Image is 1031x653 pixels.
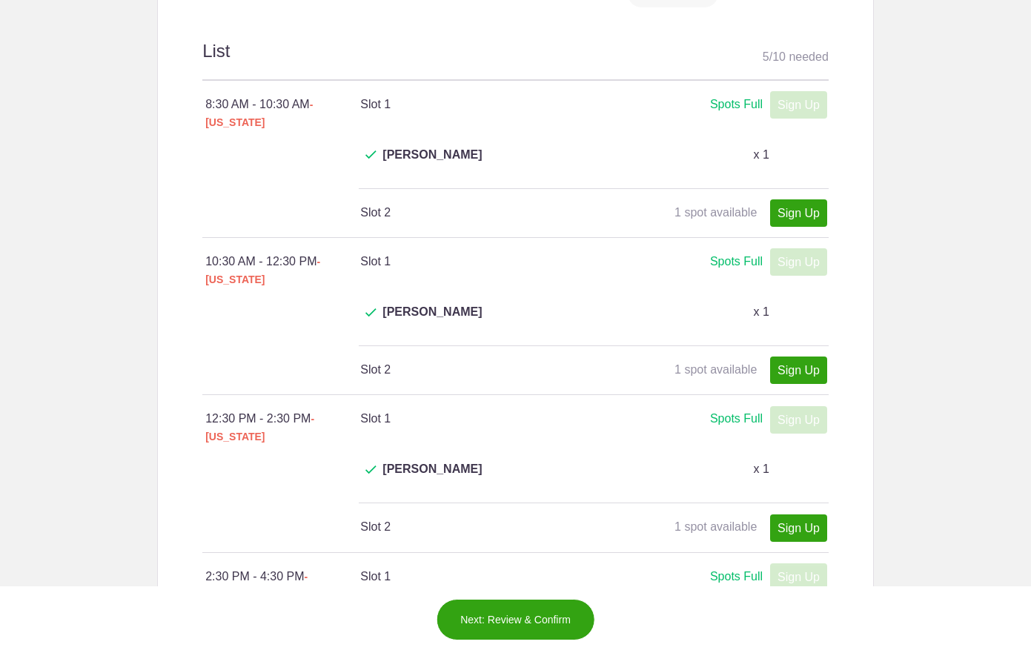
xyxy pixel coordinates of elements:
span: 1 spot available [674,206,757,219]
a: Sign Up [770,514,827,542]
div: Spots Full [710,253,763,271]
span: [PERSON_NAME] [382,146,482,182]
p: x 1 [753,146,769,164]
div: 5 10 needed [763,46,829,68]
button: Next: Review & Confirm [436,599,595,640]
h4: Slot 1 [360,96,593,113]
h4: Slot 1 [360,253,593,271]
div: Spots Full [710,410,763,428]
p: x 1 [753,303,769,321]
a: Sign Up [770,199,827,227]
p: x 1 [753,460,769,478]
h4: Slot 1 [360,410,593,428]
div: Spots Full [710,96,763,114]
div: 2:30 PM - 4:30 PM [205,568,360,603]
span: [PERSON_NAME] [382,460,482,496]
span: - [US_STATE] [205,99,313,128]
div: 10:30 AM - 12:30 PM [205,253,360,288]
img: Check dark green [365,465,377,474]
img: Check dark green [365,308,377,317]
span: 1 spot available [674,363,757,376]
h4: Slot 2 [360,204,593,222]
h4: Slot 2 [360,518,593,536]
div: 8:30 AM - 10:30 AM [205,96,360,131]
div: Spots Full [710,568,763,586]
h2: List [202,39,829,81]
span: / [769,50,772,63]
span: 1 spot available [674,520,757,533]
div: 12:30 PM - 2:30 PM [205,410,360,445]
span: - [US_STATE] [205,256,320,285]
span: [PERSON_NAME] [382,303,482,339]
h4: Slot 2 [360,361,593,379]
img: Check dark green [365,150,377,159]
a: Sign Up [770,357,827,384]
h4: Slot 1 [360,568,593,586]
